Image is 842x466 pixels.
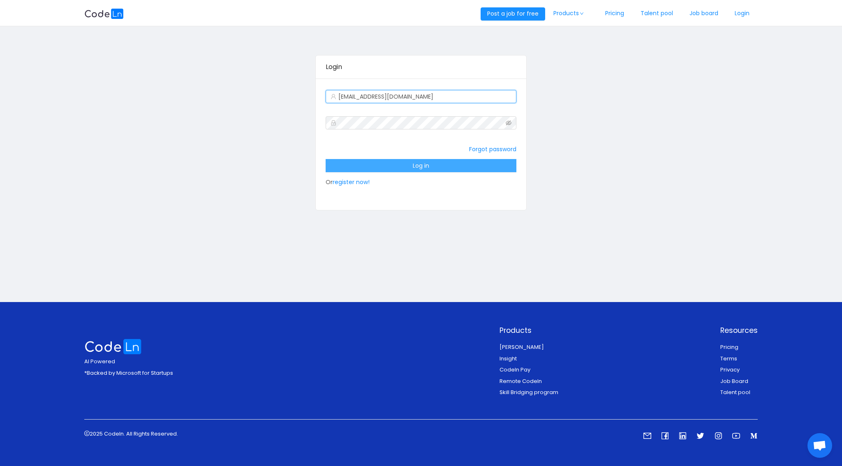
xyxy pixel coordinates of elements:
[679,433,687,441] a: icon: linkedin
[720,388,750,396] a: Talent pool
[84,430,178,438] p: 2025 Codeln. All Rights Reserved.
[720,366,740,374] a: Privacy
[715,432,722,440] i: icon: instagram
[500,343,544,351] a: [PERSON_NAME]
[500,355,517,362] a: Insight
[326,159,516,172] button: Log in
[481,9,545,18] a: Post a job for free
[481,7,545,21] button: Post a job for free
[326,90,516,103] input: Email
[679,432,687,440] i: icon: linkedin
[720,377,748,385] a: Job Board
[500,388,558,396] a: Skill Bridging program
[750,432,758,440] i: icon: medium
[331,120,336,126] i: icon: lock
[84,431,90,436] i: icon: copyright
[84,339,142,354] img: logo
[84,369,173,377] p: *Backed by Microsoft for Startups
[506,120,511,126] i: icon: eye-invisible
[326,161,516,186] span: Or
[661,432,669,440] i: icon: facebook
[84,9,124,19] img: logobg.f302741d.svg
[661,433,669,441] a: icon: facebook
[500,377,542,385] a: Remote Codeln
[84,358,115,365] span: AI Powered
[469,145,516,153] a: Forgot password
[579,12,584,16] i: icon: down
[643,432,651,440] i: icon: mail
[720,325,758,336] p: Resources
[732,433,740,441] a: icon: youtube
[500,366,530,374] a: Codeln Pay
[720,355,737,362] a: Terms
[696,433,704,441] a: icon: twitter
[500,325,558,336] p: Products
[807,433,832,458] div: Open chat
[732,432,740,440] i: icon: youtube
[643,433,651,441] a: icon: mail
[326,55,516,78] div: Login
[331,94,336,99] i: icon: user
[715,433,722,441] a: icon: instagram
[720,343,738,351] a: Pricing
[333,178,370,186] a: register now!
[696,432,704,440] i: icon: twitter
[750,433,758,441] a: icon: medium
